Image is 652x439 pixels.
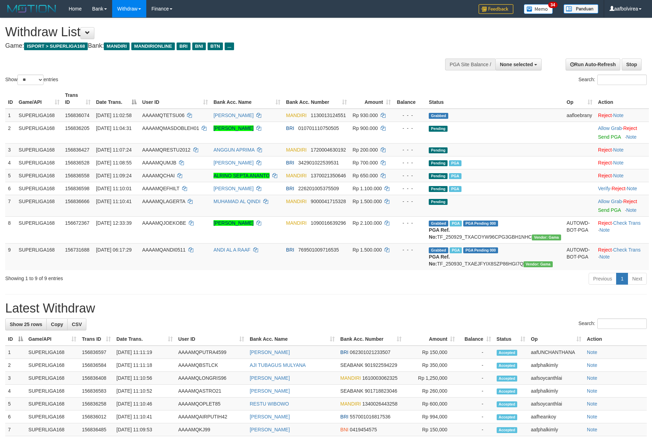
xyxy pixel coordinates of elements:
[298,125,339,131] span: Copy 010701110750505 to clipboard
[599,227,610,233] a: Note
[587,388,597,394] a: Note
[286,147,306,153] span: MANDIRI
[26,385,79,398] td: SUPERLIGA168
[142,186,179,191] span: AAAAMQEFHILT
[142,125,199,131] span: AAAAMQMASDOBLEH01
[426,89,564,109] th: Status
[5,169,16,182] td: 5
[528,372,584,385] td: aafsoycanthlai
[449,160,461,166] span: Marked by aafheankoy
[449,173,461,179] span: Marked by aafsoycanthlai
[497,414,518,420] span: Accepted
[96,199,132,204] span: [DATE] 11:10:41
[528,359,584,372] td: aafphalkimly
[5,75,58,85] label: Show entries
[628,273,647,285] a: Next
[523,261,553,267] span: Vendor URL: https://trx31.1velocity.biz
[176,359,247,372] td: AAAAMQBSTLCK
[396,159,424,166] div: - - -
[598,125,622,131] a: Allow Grab
[214,220,254,226] a: [PERSON_NAME]
[564,109,595,122] td: aafloebrany
[5,272,266,282] div: Showing 1 to 9 of 9 entries
[595,169,649,182] td: ·
[65,160,90,165] span: 156836528
[311,199,346,204] span: Copy 9000041715328 to clipboard
[250,401,289,407] a: RESTU WIBOWO
[114,410,175,423] td: [DATE] 11:10:41
[528,385,584,398] td: aafphalkimly
[597,75,647,85] input: Search:
[142,247,186,253] span: AAAAMQANDI0511
[587,427,597,432] a: Note
[626,134,637,140] a: Note
[598,134,621,140] a: Send PGA
[429,227,450,240] b: PGA Ref. No:
[598,125,623,131] span: ·
[298,247,339,253] span: Copy 769501009716535 to clipboard
[394,89,426,109] th: Balance
[528,346,584,359] td: aafUNCHANTHANA
[404,398,458,410] td: Rp 600,000
[396,172,424,179] div: - - -
[214,160,254,165] a: [PERSON_NAME]
[16,122,62,143] td: SUPERLIGA168
[26,333,79,346] th: Game/API: activate to sort column ascending
[214,125,254,131] a: [PERSON_NAME]
[96,147,132,153] span: [DATE] 11:07:24
[311,220,346,226] span: Copy 1090016639296 to clipboard
[114,385,175,398] td: [DATE] 11:10:52
[429,247,448,253] span: Grabbed
[250,375,290,381] a: [PERSON_NAME]
[350,349,390,355] span: Copy 062301021233507 to clipboard
[595,122,649,143] td: ·
[46,318,68,330] a: Copy
[587,375,597,381] a: Note
[26,372,79,385] td: SUPERLIGA168
[404,359,458,372] td: Rp 350,000
[587,414,597,419] a: Note
[142,113,184,118] span: AAAAMQTETSU06
[595,182,649,195] td: · ·
[65,220,90,226] span: 156672367
[208,43,223,50] span: BTN
[626,207,637,213] a: Note
[5,346,26,359] td: 1
[214,147,254,153] a: ANGGUN APRIMA
[286,199,306,204] span: MANDIRI
[16,216,62,243] td: SUPERLIGA168
[429,254,450,267] b: PGA Ref. No:
[16,156,62,169] td: SUPERLIGA168
[613,113,624,118] a: Note
[352,113,378,118] span: Rp 930.000
[5,318,47,330] a: Show 25 rows
[250,414,290,419] a: [PERSON_NAME]
[79,410,114,423] td: 156836012
[564,4,598,14] img: panduan.png
[192,43,206,50] span: BNI
[458,398,494,410] td: -
[5,109,16,122] td: 1
[286,173,306,178] span: MANDIRI
[352,247,382,253] span: Rp 1.500.000
[458,410,494,423] td: -
[587,349,597,355] a: Note
[114,333,175,346] th: Date Trans.: activate to sort column ascending
[214,199,261,204] a: MUHAMAD AL QINDI
[26,359,79,372] td: SUPERLIGA168
[587,401,597,407] a: Note
[595,195,649,216] td: ·
[298,160,339,165] span: Copy 342901022539531 to clipboard
[340,375,361,381] span: MANDIRI
[26,423,79,436] td: SUPERLIGA168
[598,207,621,213] a: Send PGA
[24,43,88,50] span: ISPORT > SUPERLIGA168
[613,173,624,178] a: Note
[114,372,175,385] td: [DATE] 11:10:56
[5,143,16,156] td: 3
[404,346,458,359] td: Rp 150,000
[396,219,424,226] div: - - -
[450,221,462,226] span: Marked by aafsengchandara
[497,350,518,356] span: Accepted
[142,160,176,165] span: AAAAMQUMJB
